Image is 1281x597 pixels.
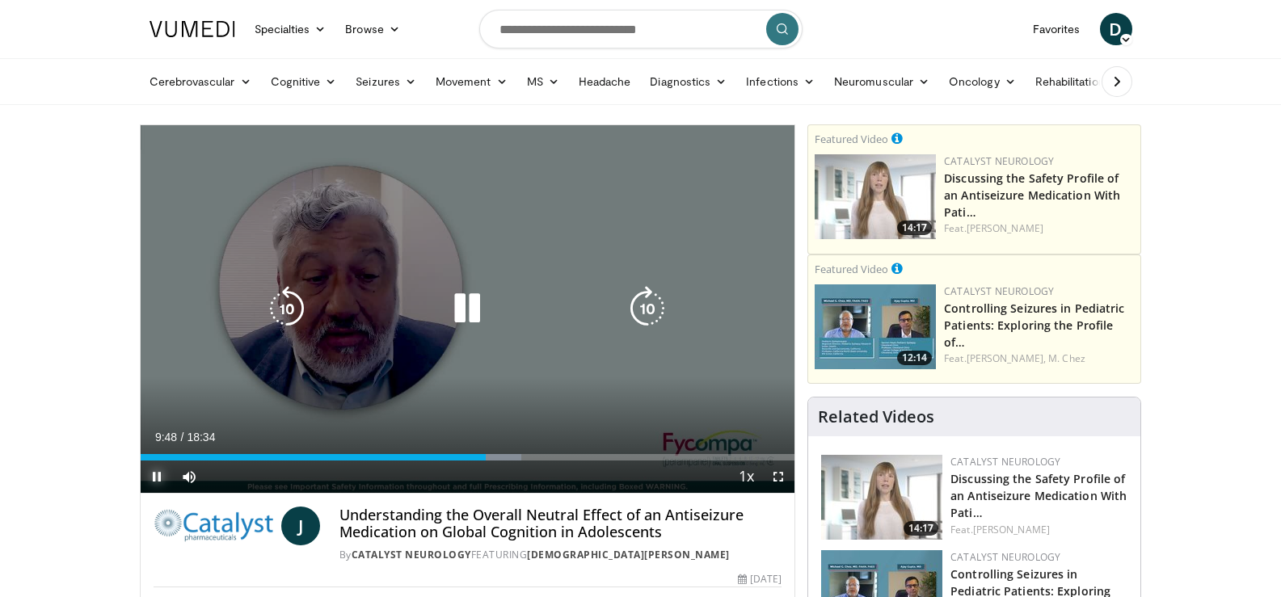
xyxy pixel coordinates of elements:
[944,170,1120,220] a: Discussing the Safety Profile of an Antiseizure Medication With Pati…
[181,431,184,444] span: /
[939,65,1026,98] a: Oncology
[897,351,932,365] span: 12:14
[736,65,824,98] a: Infections
[815,154,936,239] img: c23d0a25-a0b6-49e6-ba12-869cdc8b250a.png.150x105_q85_crop-smart_upscale.jpg
[815,262,888,276] small: Featured Video
[426,65,517,98] a: Movement
[1048,351,1085,365] a: M. Chez
[815,132,888,146] small: Featured Video
[824,65,939,98] a: Neuromuscular
[640,65,736,98] a: Diagnostics
[821,455,942,540] a: 14:17
[944,221,1134,236] div: Feat.
[245,13,336,45] a: Specialties
[141,460,173,493] button: Pause
[141,125,795,494] video-js: Video Player
[950,523,1127,537] div: Feat.
[1023,13,1090,45] a: Favorites
[815,284,936,369] a: 12:14
[261,65,347,98] a: Cognitive
[967,351,1046,365] a: [PERSON_NAME],
[346,65,426,98] a: Seizures
[187,431,215,444] span: 18:34
[479,10,803,48] input: Search topics, interventions
[1026,65,1115,98] a: Rehabilitation
[569,65,641,98] a: Headache
[730,460,762,493] button: Playback Rate
[944,284,1054,298] a: Catalyst Neurology
[738,572,782,586] div: [DATE]
[815,284,936,369] img: 5e01731b-4d4e-47f8-b775-0c1d7f1e3c52.png.150x105_q85_crop-smart_upscale.jpg
[950,455,1060,469] a: Catalyst Neurology
[352,548,471,561] a: Catalyst Neurology
[821,455,942,540] img: c23d0a25-a0b6-49e6-ba12-869cdc8b250a.png.150x105_q85_crop-smart_upscale.jpg
[141,454,795,460] div: Progress Bar
[944,154,1054,168] a: Catalyst Neurology
[517,65,569,98] a: MS
[973,523,1050,536] a: [PERSON_NAME]
[527,548,730,561] a: [DEMOGRAPHIC_DATA][PERSON_NAME]
[897,221,932,235] span: 14:17
[815,154,936,239] a: 14:17
[140,65,261,98] a: Cerebrovascular
[762,460,794,493] button: Fullscreen
[335,13,410,45] a: Browse
[173,460,205,493] button: Mute
[150,21,235,37] img: VuMedi Logo
[281,507,320,545] a: J
[944,351,1134,366] div: Feat.
[155,431,177,444] span: 9:48
[1100,13,1132,45] a: D
[950,550,1060,564] a: Catalyst Neurology
[154,507,275,545] img: Catalyst Neurology
[950,471,1127,520] a: Discussing the Safety Profile of an Antiseizure Medication With Pati…
[944,301,1124,350] a: Controlling Seizures in Pediatric Patients: Exploring the Profile of…
[339,548,782,562] div: By FEATURING
[904,521,938,536] span: 14:17
[339,507,782,541] h4: Understanding the Overall Neutral Effect of an Antiseizure Medication on Global Cognition in Adol...
[967,221,1043,235] a: [PERSON_NAME]
[818,407,934,427] h4: Related Videos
